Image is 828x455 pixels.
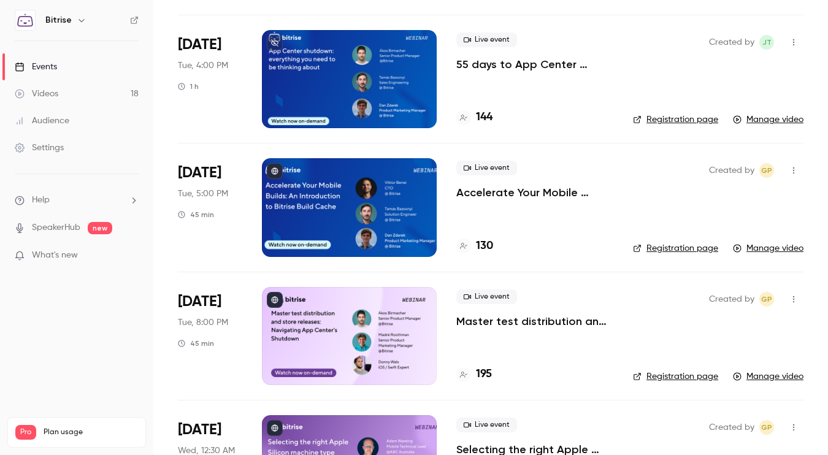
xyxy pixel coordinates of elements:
[178,210,214,220] div: 45 min
[44,427,138,437] span: Plan usage
[709,420,754,435] span: Created by
[709,163,754,178] span: Created by
[178,82,199,91] div: 1 h
[759,35,774,50] span: Jess Thompson
[178,30,242,128] div: Feb 4 Tue, 3:00 PM (Europe/London)
[32,249,78,262] span: What's new
[178,338,214,348] div: 45 min
[15,425,36,440] span: Pro
[762,35,772,50] span: JT
[476,109,493,126] h4: 144
[761,420,772,435] span: GP
[456,185,613,200] a: Accelerate Your Mobile Builds: An Introduction to Bitrise Build Cache
[759,292,774,307] span: Gianna Papagni
[709,35,754,50] span: Created by
[456,366,492,383] a: 195
[633,242,718,254] a: Registration page
[761,163,772,178] span: GP
[15,194,139,207] li: help-dropdown-opener
[759,420,774,435] span: Gianna Papagni
[178,59,228,72] span: Tue, 4:00 PM
[178,292,221,312] span: [DATE]
[15,10,35,30] img: Bitrise
[45,14,72,26] h6: Bitrise
[733,370,803,383] a: Manage video
[456,289,517,304] span: Live event
[709,292,754,307] span: Created by
[178,287,242,385] div: Nov 5 Tue, 11:00 AM (America/Los Angeles)
[15,88,58,100] div: Videos
[178,35,221,55] span: [DATE]
[15,115,69,127] div: Audience
[178,316,228,329] span: Tue, 8:00 PM
[633,370,718,383] a: Registration page
[633,113,718,126] a: Registration page
[178,163,221,183] span: [DATE]
[759,163,774,178] span: Gianna Papagni
[178,420,221,440] span: [DATE]
[456,32,517,47] span: Live event
[456,57,613,72] a: 55 days to App Center shutdown: everything you need to be thinking about
[32,194,50,207] span: Help
[456,418,517,432] span: Live event
[456,109,493,126] a: 144
[15,61,57,73] div: Events
[476,238,493,254] h4: 130
[456,161,517,175] span: Live event
[178,188,228,200] span: Tue, 5:00 PM
[456,314,613,329] a: Master test distribution and store releases: Navigating App Center's Shutdown
[32,221,80,234] a: SpeakerHub
[15,142,64,154] div: Settings
[456,238,493,254] a: 130
[761,292,772,307] span: GP
[88,222,112,234] span: new
[733,113,803,126] a: Manage video
[733,242,803,254] a: Manage video
[476,366,492,383] h4: 195
[178,158,242,256] div: Dec 3 Tue, 11:00 AM (America/New York)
